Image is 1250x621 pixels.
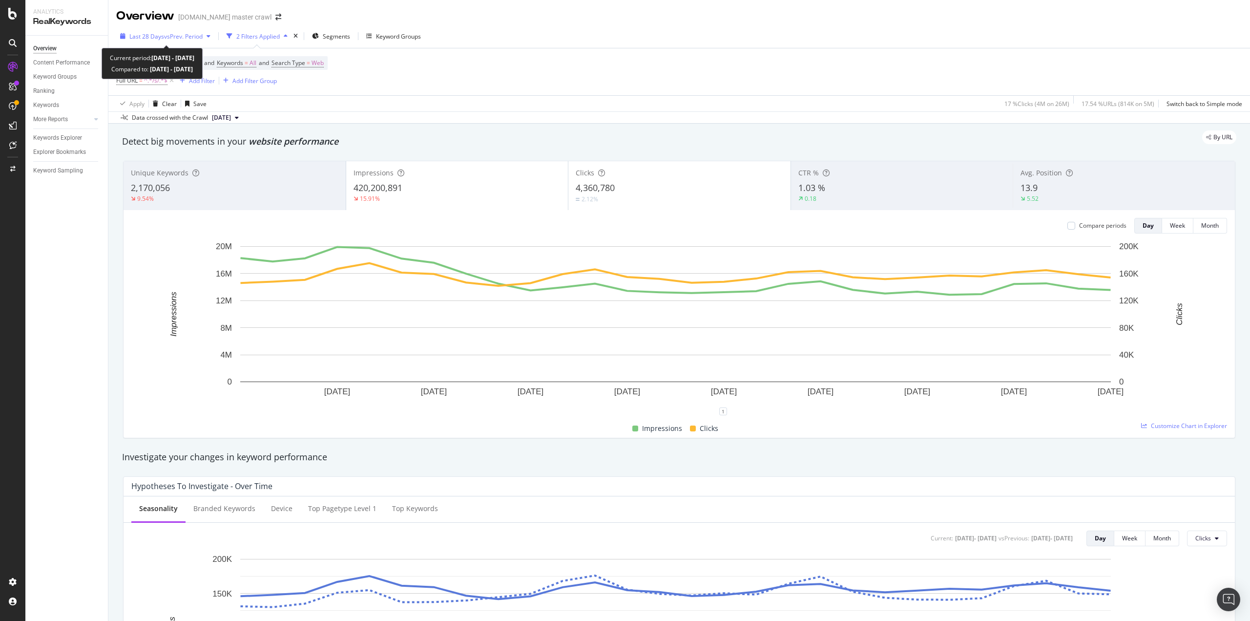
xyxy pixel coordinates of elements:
button: Month [1146,531,1179,546]
text: 4M [220,350,232,360]
text: [DATE] [614,387,641,396]
text: [DATE] [518,387,544,396]
div: Day [1143,221,1154,230]
span: 2025 Sep. 29th [212,113,231,122]
text: [DATE] [1001,387,1027,396]
div: Keyword Sampling [33,166,83,176]
div: Top pagetype Level 1 [308,504,376,514]
text: [DATE] [1098,387,1124,396]
button: Add Filter [176,75,215,86]
div: Branded Keywords [193,504,255,514]
div: Investigate your changes in keyword performance [122,451,1236,464]
button: Week [1114,531,1146,546]
button: Last 28 DaysvsPrev. Period [116,28,214,44]
button: Clicks [1187,531,1227,546]
div: legacy label [1202,130,1236,144]
div: arrow-right-arrow-left [275,14,281,21]
span: 13.9 [1021,182,1038,193]
text: 0 [228,377,232,386]
span: Web [312,56,324,70]
img: Equal [576,198,580,201]
a: Keywords Explorer [33,133,101,143]
a: Ranking [33,86,101,96]
text: [DATE] [808,387,834,396]
div: Top Keywords [392,504,438,514]
div: Month [1201,221,1219,230]
div: 15.91% [360,194,380,203]
div: times [292,31,300,41]
a: Overview [33,43,101,54]
div: Device [271,504,292,514]
div: 5.52 [1027,194,1039,203]
span: Impressions [642,423,682,434]
div: Keyword Groups [376,32,421,41]
span: 420,200,891 [354,182,402,193]
span: vs Prev. Period [164,32,203,41]
span: and [259,59,269,67]
div: Add Filter Group [232,77,277,85]
text: 20M [216,242,232,251]
button: Switch back to Simple mode [1163,96,1242,111]
div: Overview [33,43,57,54]
text: [DATE] [711,387,737,396]
div: vs Previous : [999,534,1029,542]
div: 1 [719,407,727,415]
div: Hypotheses to Investigate - Over Time [131,481,272,491]
div: 2 Filters Applied [236,32,280,41]
button: Keyword Groups [362,28,425,44]
span: Full URL [116,76,138,85]
span: Search Type [271,59,305,67]
a: Content Performance [33,58,101,68]
button: Month [1193,218,1227,234]
span: Avg. Position [1021,168,1062,177]
div: 0.18 [805,194,816,203]
text: Impressions [169,292,178,337]
text: 200K [1119,242,1139,251]
div: Keyword Groups [33,72,77,82]
span: 2,170,056 [131,182,170,193]
div: [DATE] - [DATE] [955,534,997,542]
a: Keywords [33,100,101,110]
span: = [307,59,310,67]
div: Analytics [33,8,100,16]
div: [DOMAIN_NAME] master crawl [178,12,271,22]
span: 1.03 % [798,182,825,193]
text: [DATE] [324,387,351,396]
div: RealKeywords [33,16,100,27]
svg: A chart. [131,241,1220,411]
div: Clear [162,100,177,108]
text: 12M [216,296,232,305]
div: More Reports [33,114,68,125]
text: 16M [216,269,232,278]
div: Compare periods [1079,221,1126,230]
a: More Reports [33,114,91,125]
div: Explorer Bookmarks [33,147,86,157]
div: Apply [129,100,145,108]
span: and [204,59,214,67]
div: Week [1122,534,1137,542]
div: 17.54 % URLs ( 814K on 5M ) [1082,100,1154,108]
div: Content Performance [33,58,90,68]
div: Compared to: [111,64,193,75]
span: CTR % [798,168,819,177]
a: Keyword Groups [33,72,101,82]
text: 150K [212,589,232,598]
button: Save [181,96,207,111]
div: Keywords Explorer [33,133,82,143]
span: 4,360,780 [576,182,615,193]
span: Segments [323,32,350,41]
a: Keyword Sampling [33,166,101,176]
div: Keywords [33,100,59,110]
button: [DATE] [208,112,243,124]
div: 2.12% [582,195,598,203]
text: Clicks [1175,303,1184,325]
span: By URL [1213,134,1232,140]
button: Day [1134,218,1162,234]
span: Customize Chart in Explorer [1151,422,1227,430]
text: [DATE] [421,387,447,396]
button: Add Filter Group [219,75,277,86]
text: 8M [220,323,232,333]
div: Month [1153,534,1171,542]
b: [DATE] - [DATE] [148,65,193,73]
